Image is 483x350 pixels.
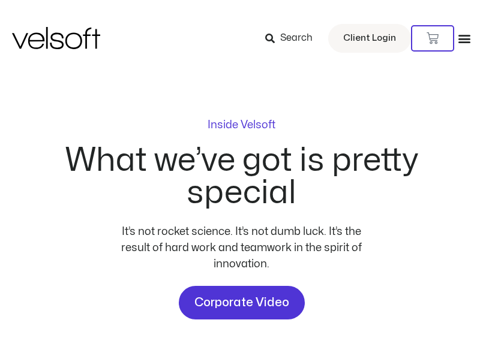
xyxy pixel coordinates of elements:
[328,24,411,53] a: Client Login
[194,293,289,312] span: Corporate Video
[116,224,368,272] div: It’s not rocket science. It’s not dumb luck. It’s the result of hard work and teamwork in the spi...
[12,27,100,49] img: Velsoft Training Materials
[343,31,396,46] span: Client Login
[265,28,321,49] a: Search
[280,31,313,46] span: Search
[208,120,275,131] p: Inside Velsoft
[12,144,471,209] h2: What we’ve got is pretty special
[458,32,471,45] div: Menu Toggle
[179,286,305,319] a: Corporate Video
